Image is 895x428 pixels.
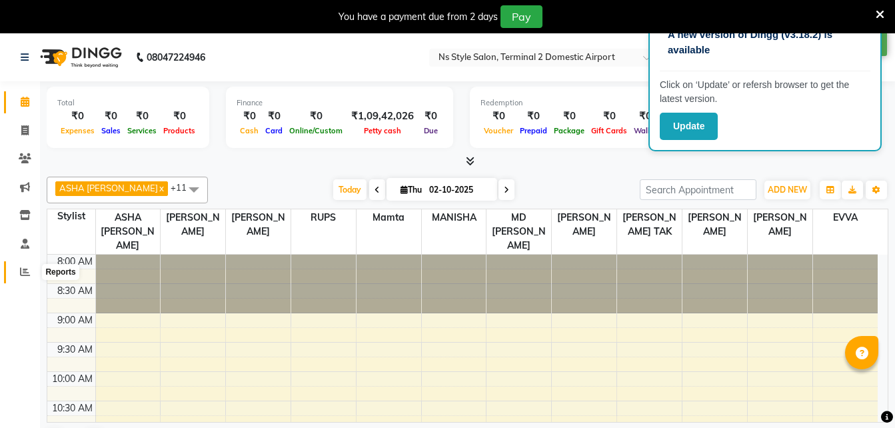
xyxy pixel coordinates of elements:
span: ASHA [PERSON_NAME] [59,183,158,193]
div: ₹0 [419,109,443,124]
div: ₹0 [160,109,199,124]
span: Products [160,126,199,135]
span: Sales [98,126,124,135]
input: 2025-10-02 [425,180,492,200]
b: 08047224946 [147,39,205,76]
span: Package [550,126,588,135]
span: Petty cash [361,126,405,135]
span: MANISHA [422,209,486,226]
span: Prepaid [516,126,550,135]
span: Expenses [57,126,98,135]
span: ASHA [PERSON_NAME] [96,209,161,254]
div: Stylist [47,209,95,223]
span: Wallet [630,126,660,135]
div: Finance [237,97,443,109]
div: 8:00 AM [55,255,95,269]
span: [PERSON_NAME] [748,209,812,240]
div: Redemption [480,97,660,109]
div: ₹0 [516,109,550,124]
p: Click on ‘Update’ or refersh browser to get the latest version. [660,78,870,106]
div: ₹0 [480,109,516,124]
span: Cash [237,126,262,135]
div: Total [57,97,199,109]
span: Due [421,126,441,135]
div: ₹0 [98,109,124,124]
span: Card [262,126,286,135]
span: [PERSON_NAME] [552,209,616,240]
span: Online/Custom [286,126,346,135]
div: You have a payment due from 2 days [339,10,498,24]
a: x [158,183,164,193]
span: ADD NEW [768,185,807,195]
img: logo [34,39,125,76]
span: MD [PERSON_NAME] [486,209,551,254]
div: 10:00 AM [49,372,95,386]
input: Search Appointment [640,179,756,200]
div: ₹1,09,42,026 [346,109,419,124]
div: 9:30 AM [55,343,95,357]
span: Thu [397,185,425,195]
span: Voucher [480,126,516,135]
button: ADD NEW [764,181,810,199]
div: ₹0 [124,109,160,124]
span: Today [333,179,367,200]
div: ₹0 [262,109,286,124]
div: ₹0 [286,109,346,124]
span: [PERSON_NAME] [161,209,225,240]
button: Pay [500,5,542,28]
span: [PERSON_NAME] TAK [617,209,682,240]
span: RUPS [291,209,356,226]
div: ₹0 [588,109,630,124]
div: Reports [42,264,79,280]
div: 10:30 AM [49,401,95,415]
p: A new version of Dingg (v3.18.2) is available [668,27,862,57]
span: [PERSON_NAME] [682,209,747,240]
span: [PERSON_NAME] [226,209,291,240]
div: ₹0 [237,109,262,124]
span: EVVA [813,209,878,226]
div: ₹0 [630,109,660,124]
div: ₹0 [57,109,98,124]
div: ₹0 [550,109,588,124]
span: Services [124,126,160,135]
span: Gift Cards [588,126,630,135]
span: +11 [171,182,197,193]
button: Update [660,113,718,140]
div: 8:30 AM [55,284,95,298]
span: Mamta [357,209,421,226]
div: 9:00 AM [55,313,95,327]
